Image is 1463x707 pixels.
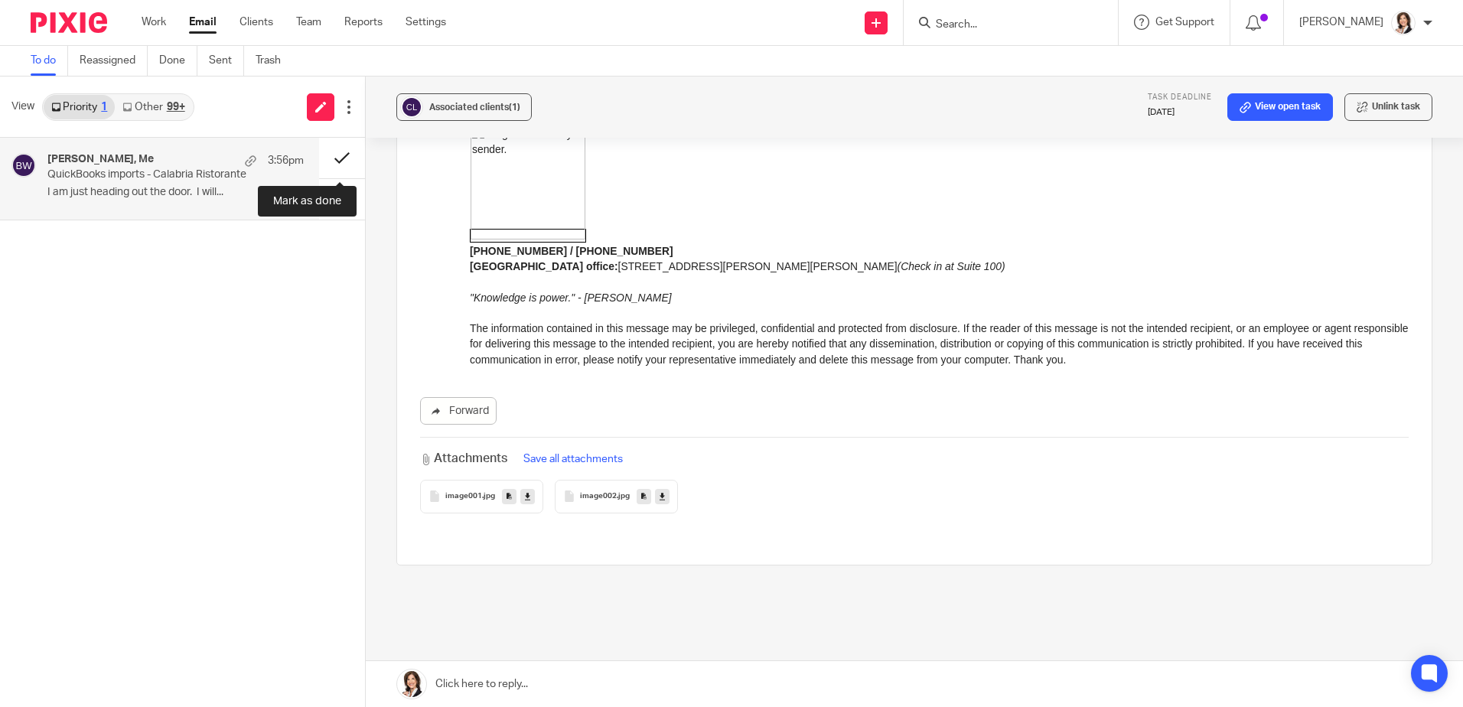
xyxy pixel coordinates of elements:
a: Priority1 [44,95,115,119]
span: (1) [509,103,520,112]
a: Team [296,15,321,30]
p: I am just heading out the door. I will... [47,186,304,199]
span: .jpg [617,492,630,501]
a: View open task [1227,93,1333,121]
button: image001.jpg [420,480,543,513]
a: Clients [239,15,273,30]
a: Reassigned [80,46,148,76]
span: Click here [131,235,174,246]
div: 1 [101,102,107,112]
span: View [11,99,34,115]
a: Sent [209,46,244,76]
a: Done [159,46,197,76]
h3: Attachments [420,450,507,468]
p: QuickBooks imports - Calabria Ristorante [47,168,253,181]
span: Associated clients [429,103,520,112]
a: To do [31,46,68,76]
span: Task deadline [1148,93,1212,101]
p: [PERSON_NAME] [1299,15,1383,30]
span: Get Support [1155,17,1214,28]
a: Reports [344,15,383,30]
a: Trash [256,46,292,76]
img: BW%20Website%203%20-%20square.jpg [1391,11,1416,35]
h4: [PERSON_NAME], Me [47,153,154,166]
button: image002.jpg [555,480,678,513]
p: [DATE] [1148,106,1212,119]
button: Save all attachments [519,451,627,468]
a: Forward [420,397,497,425]
img: svg%3E [400,96,423,119]
a: Other99+ [115,95,192,119]
a: Work [142,15,166,30]
img: Image removed by sender. [1,547,116,662]
em: (Check in at Suite 100) [428,683,536,695]
img: svg%3E [11,153,36,178]
span: image002 [580,492,617,501]
span: image001 [445,492,482,501]
a: Email [189,15,217,30]
a: Click here [131,233,174,246]
button: Unlink task [1344,93,1432,121]
p: 3:56pm [268,153,304,168]
div: 99+ [167,102,185,112]
a: Settings [406,15,446,30]
img: Pixie [31,12,107,33]
button: Associated clients(1) [396,93,532,121]
span: .jpg [482,492,495,501]
input: Search [934,18,1072,32]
